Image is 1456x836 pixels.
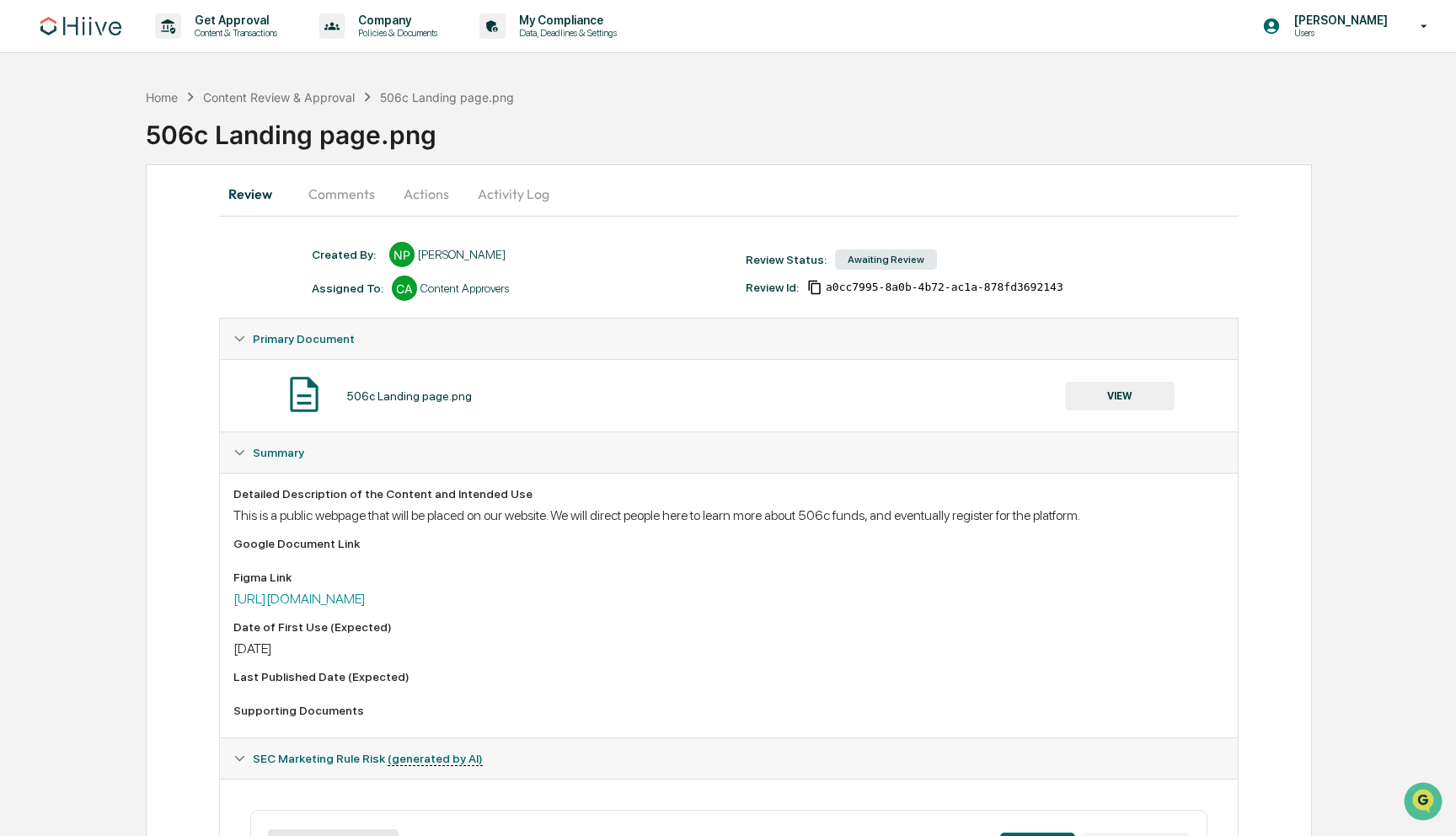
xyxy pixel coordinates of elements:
div: 506c Landing page.png [380,90,514,104]
div: CA [392,276,417,301]
button: Review [219,174,295,214]
div: Awaiting Review [835,249,937,270]
button: Actions [388,174,464,214]
div: Home [146,90,178,104]
img: logo [40,17,121,35]
button: VIEW [1065,382,1175,410]
span: Primary Document [253,332,355,346]
p: My Compliance [506,13,625,27]
div: NP [389,242,415,267]
div: Created By: ‎ ‎ [312,248,381,261]
p: How can we help? [17,35,307,62]
div: 506c Landing page.png [146,106,1456,150]
div: We're available if you need us! [57,146,213,159]
button: Activity Log [464,174,563,214]
div: Primary Document [220,359,1238,431]
span: Preclearance [34,212,109,229]
span: Data Lookup [34,244,106,261]
div: Start new chat [57,129,276,146]
div: Summary [220,432,1238,473]
img: Document Icon [283,373,325,415]
span: SEC Marketing Rule Risk [253,752,483,765]
div: [DATE] [233,640,1224,656]
div: This is a public webpage that will be placed on our website. We will direct people here to learn ... [233,507,1224,523]
iframe: Open customer support [1402,780,1448,826]
div: Review Status: [746,253,827,266]
div: 506c Landing page.png [346,389,472,403]
p: Users [1281,27,1396,39]
a: 🔎Data Lookup [10,238,113,268]
div: Supporting Documents [233,704,1224,717]
div: 🖐️ [17,214,30,228]
div: 🗄️ [122,214,136,228]
a: 🖐️Preclearance [10,206,115,236]
div: [PERSON_NAME] [418,248,506,261]
span: Pylon [168,286,204,298]
div: 🔎 [17,246,30,260]
p: Content & Transactions [181,27,286,39]
div: SEC Marketing Rule Risk (generated by AI) [220,738,1238,779]
span: Copy Id [807,280,822,295]
div: Google Document Link [233,537,1224,550]
span: a0cc7995-8a0b-4b72-ac1a-878fd3692143 [826,281,1063,294]
div: Date of First Use (Expected) [233,620,1224,634]
div: Review Id: [746,281,799,294]
button: Start new chat [286,134,307,154]
p: Company [345,13,446,27]
button: Comments [295,174,388,214]
p: Data, Deadlines & Settings [506,27,625,39]
div: Summary [220,473,1238,737]
span: Summary [253,446,304,459]
div: secondary tabs example [219,174,1239,214]
p: Get Approval [181,13,286,27]
a: [URL][DOMAIN_NAME] [233,591,366,607]
div: Content Review & Approval [203,90,355,104]
p: [PERSON_NAME] [1281,13,1396,27]
div: Last Published Date (Expected) [233,670,1224,683]
a: Powered byPylon [119,285,204,298]
div: Content Approvers [420,281,509,295]
u: (generated by AI) [388,752,483,766]
span: Attestations [139,212,209,229]
input: Clear [44,77,278,94]
div: Assigned To: [312,281,383,295]
div: Detailed Description of the Content and Intended Use [233,487,1224,501]
p: Policies & Documents [345,27,446,39]
div: Figma Link [233,571,1224,584]
img: 1746055101610-c473b297-6a78-478c-a979-82029cc54cd1 [17,129,47,159]
a: 🗄️Attestations [115,206,216,236]
div: Primary Document [220,319,1238,359]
